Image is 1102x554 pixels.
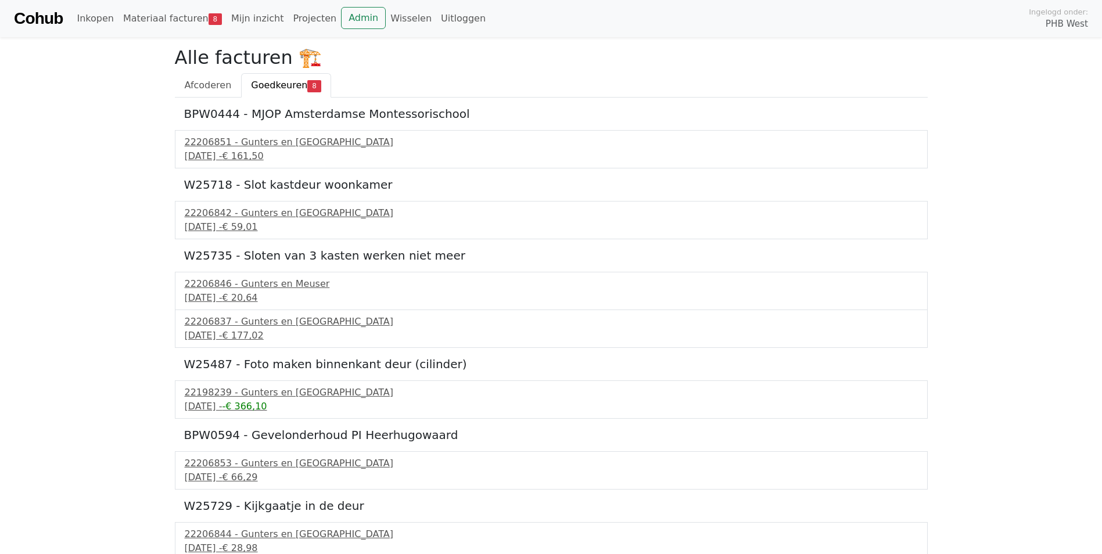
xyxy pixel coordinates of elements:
[184,107,918,121] h5: BPW0444 - MJOP Amsterdamse Montessorischool
[185,135,918,149] div: 22206851 - Gunters en [GEOGRAPHIC_DATA]
[386,7,436,30] a: Wisselen
[241,73,331,98] a: Goedkeuren8
[184,357,918,371] h5: W25487 - Foto maken binnenkant deur (cilinder)
[184,428,918,442] h5: BPW0594 - Gevelonderhoud PI Heerhugowaard
[222,542,257,553] span: € 28,98
[185,315,918,329] div: 22206837 - Gunters en [GEOGRAPHIC_DATA]
[185,456,918,484] a: 22206853 - Gunters en [GEOGRAPHIC_DATA][DATE] -€ 66,29
[185,149,918,163] div: [DATE] -
[175,73,242,98] a: Afcoderen
[222,221,257,232] span: € 59,01
[185,220,918,234] div: [DATE] -
[251,80,307,91] span: Goedkeuren
[185,291,918,305] div: [DATE] -
[436,7,490,30] a: Uitloggen
[185,527,918,541] div: 22206844 - Gunters en [GEOGRAPHIC_DATA]
[1029,6,1088,17] span: Ingelogd onder:
[14,5,63,33] a: Cohub
[307,80,321,92] span: 8
[222,150,263,161] span: € 161,50
[222,330,263,341] span: € 177,02
[184,499,918,513] h5: W25729 - Kijkgaatje in de deur
[185,277,918,291] div: 22206846 - Gunters en Meuser
[222,292,257,303] span: € 20,64
[222,472,257,483] span: € 66,29
[185,206,918,234] a: 22206842 - Gunters en [GEOGRAPHIC_DATA][DATE] -€ 59,01
[341,7,386,29] a: Admin
[175,46,928,69] h2: Alle facturen 🏗️
[119,7,227,30] a: Materiaal facturen8
[185,386,918,400] div: 22198239 - Gunters en [GEOGRAPHIC_DATA]
[288,7,341,30] a: Projecten
[72,7,118,30] a: Inkopen
[185,277,918,305] a: 22206846 - Gunters en Meuser[DATE] -€ 20,64
[185,135,918,163] a: 22206851 - Gunters en [GEOGRAPHIC_DATA][DATE] -€ 161,50
[185,456,918,470] div: 22206853 - Gunters en [GEOGRAPHIC_DATA]
[185,470,918,484] div: [DATE] -
[185,329,918,343] div: [DATE] -
[185,386,918,413] a: 22198239 - Gunters en [GEOGRAPHIC_DATA][DATE] --€ 366,10
[184,249,918,262] h5: W25735 - Sloten van 3 kasten werken niet meer
[185,80,232,91] span: Afcoderen
[184,178,918,192] h5: W25718 - Slot kastdeur woonkamer
[227,7,289,30] a: Mijn inzicht
[222,401,267,412] span: -€ 366,10
[185,400,918,413] div: [DATE] -
[185,315,918,343] a: 22206837 - Gunters en [GEOGRAPHIC_DATA][DATE] -€ 177,02
[185,206,918,220] div: 22206842 - Gunters en [GEOGRAPHIC_DATA]
[209,13,222,25] span: 8
[1046,17,1088,31] span: PHB West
